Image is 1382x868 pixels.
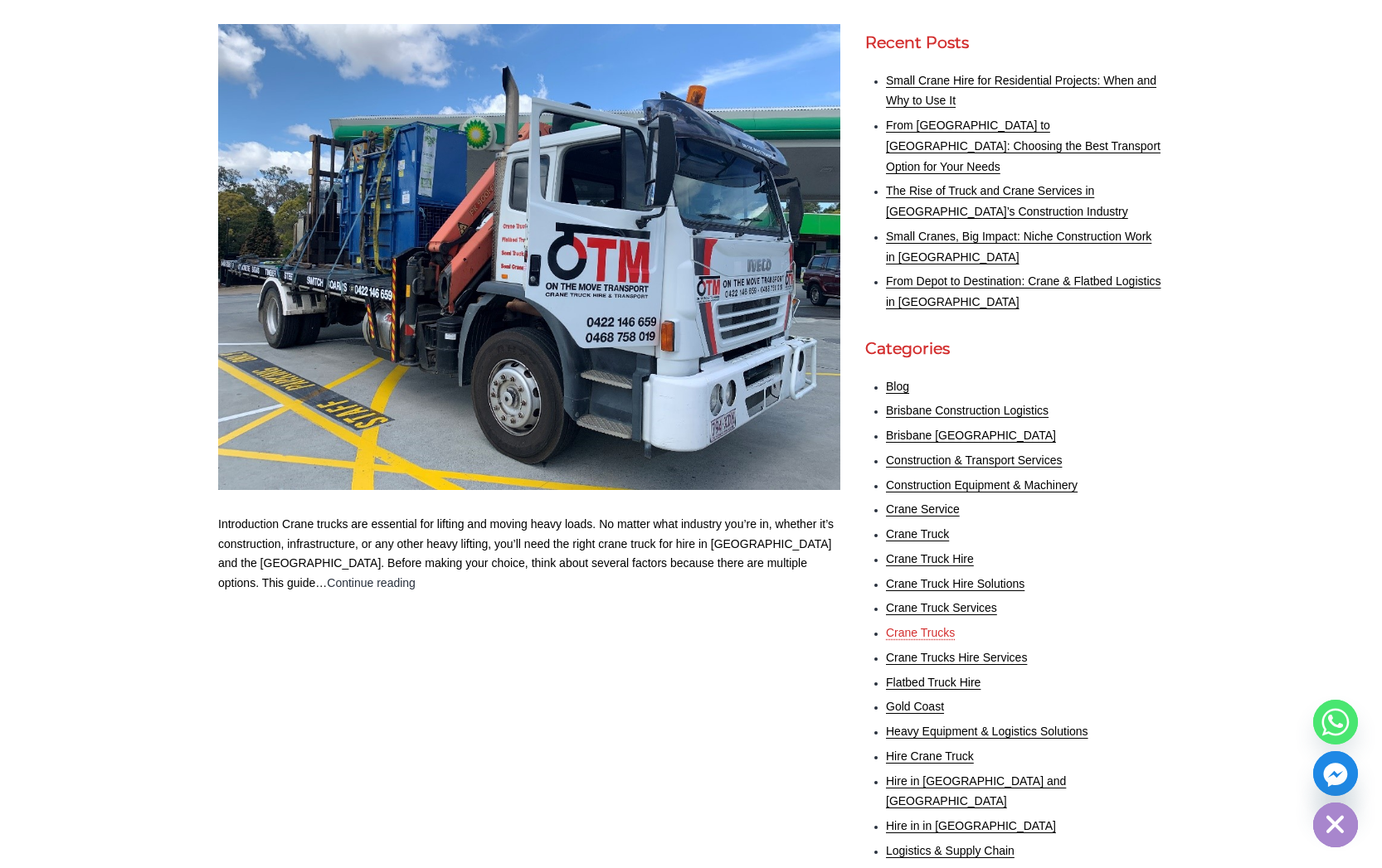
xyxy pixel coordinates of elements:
a: Small Cranes, Big Impact: Niche Construction Work in [GEOGRAPHIC_DATA] [886,230,1151,264]
a: Continue reading [327,576,416,589]
a: Brisbane Construction Logistics [886,404,1049,417]
a: The Rise of Truck and Crane Services in [GEOGRAPHIC_DATA]’s Construction Industry [886,184,1128,218]
a: Hire in [GEOGRAPHIC_DATA] and [GEOGRAPHIC_DATA] [886,774,1066,808]
p: Introduction Crane trucks are essential for lifting and moving heavy loads. No matter what indust... [218,515,840,594]
a: Whatsapp [1313,700,1358,744]
a: Hire in in [GEOGRAPHIC_DATA] [886,819,1056,832]
a: Construction & Transport Services [886,453,1062,467]
h2: Recent Posts [865,32,1164,55]
a: Crane Truck [886,527,949,541]
a: Heavy Equipment & Logistics Solutions [886,725,1088,738]
a: Crane Service [886,502,960,516]
a: From [GEOGRAPHIC_DATA] to [GEOGRAPHIC_DATA]: Choosing the Best Transport Option for Your Needs [886,119,1161,173]
a: From Depot to Destination: Crane & Flatbed Logistics in [GEOGRAPHIC_DATA] [886,274,1161,308]
a: Blog [886,380,909,393]
a: Brisbane [GEOGRAPHIC_DATA] [886,429,1056,442]
a: Crane Truck Hire Solutions [886,577,1024,590]
a: Flatbed Truck Hire [886,676,981,689]
a: Hire Crane Truck [886,749,974,763]
a: Crane Trucks Hire Services [886,651,1027,664]
a: Crane Truck Services [886,601,997,614]
a: Construction Equipment & Machinery [886,478,1078,492]
a: Crane Trucks [886,626,955,639]
h2: Categories [865,338,1164,361]
a: Facebook_Messenger [1313,751,1358,796]
a: Gold Coast [886,700,944,713]
a: Crane Truck Hire [886,552,974,565]
a: Small Crane Hire for Residential Projects: When and Why to Use It [886,74,1156,108]
nav: Recent Posts [865,71,1164,313]
a: Logistics & Supply Chain [886,844,1015,857]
